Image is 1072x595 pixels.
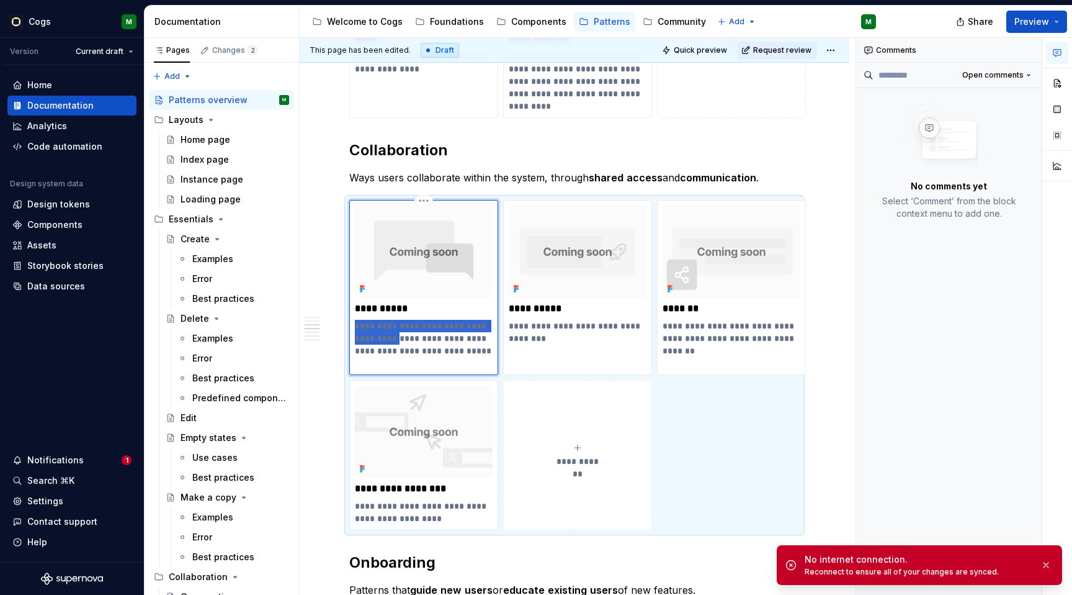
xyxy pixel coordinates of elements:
[7,471,136,491] button: Search ⌘K
[729,17,744,27] span: Add
[753,45,811,55] span: Request review
[181,412,197,424] div: Edit
[430,16,484,28] div: Foundations
[805,567,1030,577] div: Reconnect to ensure all of your changes are synced.
[172,547,294,567] a: Best practices
[192,273,212,285] div: Error
[169,94,248,106] div: Patterns overview
[172,329,294,348] a: Examples
[1006,11,1067,33] button: Preview
[161,309,294,329] a: Delete
[349,553,800,573] h2: Onboarding
[172,289,294,309] a: Best practices
[658,16,706,28] div: Community
[627,171,663,184] strong: access
[154,45,190,55] div: Pages
[355,206,493,297] img: df707ea4-5fb2-47b4-84fb-18d89c273981.png
[9,14,24,29] img: 293001da-8814-4710-858c-a22b548e5d5c.png
[149,90,294,110] a: Patterns overviewM
[248,45,257,55] span: 2
[7,491,136,511] a: Settings
[27,536,47,548] div: Help
[491,12,571,32] a: Components
[27,198,90,211] div: Design tokens
[161,229,294,249] a: Create
[192,293,254,305] div: Best practices
[638,12,711,32] a: Community
[7,194,136,214] a: Design tokens
[349,140,800,160] h2: Collaboration
[310,45,411,55] span: This page has been edited.
[957,66,1037,84] button: Open comments
[410,12,489,32] a: Foundations
[181,193,241,206] div: Loading page
[7,137,136,157] a: Code automation
[172,368,294,388] a: Best practices
[282,94,286,106] div: M
[10,179,83,189] div: Design system data
[713,13,760,30] button: Add
[805,553,1030,566] div: No internet connection.
[27,120,67,132] div: Analytics
[27,454,84,466] div: Notifications
[27,140,102,153] div: Code automation
[856,38,1042,63] div: Comments
[192,332,233,345] div: Examples
[161,130,294,150] a: Home page
[421,43,459,58] div: Draft
[192,372,254,384] div: Best practices
[172,468,294,488] a: Best practices
[10,47,38,57] div: Version
[172,249,294,269] a: Examples
[181,432,236,444] div: Empty states
[7,450,136,470] button: Notifications1
[161,428,294,448] a: Empty states
[154,16,294,28] div: Documentation
[2,8,141,35] button: CogsM
[865,17,872,27] div: M
[172,348,294,368] a: Error
[355,386,493,478] img: 85b02ed3-0d51-4750-98ac-39e9dda7d027.png
[7,512,136,532] button: Contact support
[149,209,294,229] div: Essentials
[192,392,287,404] div: Predefined components
[327,16,403,28] div: Welcome to Cogs
[307,12,408,32] a: Welcome to Cogs
[27,516,97,528] div: Contact support
[161,408,294,428] a: Edit
[122,455,132,465] span: 1
[172,269,294,289] a: Error
[7,75,136,95] a: Home
[181,233,210,245] div: Create
[1014,16,1049,28] span: Preview
[27,475,74,487] div: Search ⌘K
[181,134,230,146] div: Home page
[594,16,630,28] div: Patterns
[192,511,233,524] div: Examples
[589,171,623,184] strong: shared
[192,352,212,365] div: Error
[149,68,195,85] button: Add
[172,388,294,408] a: Predefined components
[70,43,139,60] button: Current draft
[76,47,123,57] span: Current draft
[738,42,817,59] button: Request review
[7,276,136,296] a: Data sources
[968,16,993,28] span: Share
[27,260,104,272] div: Storybook stories
[574,12,635,32] a: Patterns
[41,573,103,585] svg: Supernova Logo
[7,96,136,116] a: Documentation
[181,312,209,325] div: Delete
[212,45,257,55] div: Changes
[181,491,236,504] div: Make a copy
[509,206,646,297] img: 1785e492-7b51-43a2-affc-020477f93195.png
[192,531,212,543] div: Error
[27,219,83,231] div: Components
[349,170,800,185] p: Ways users collaborate within the system, through and .
[7,256,136,276] a: Storybook stories
[27,495,63,507] div: Settings
[950,11,1001,33] button: Share
[192,471,254,484] div: Best practices
[161,189,294,209] a: Loading page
